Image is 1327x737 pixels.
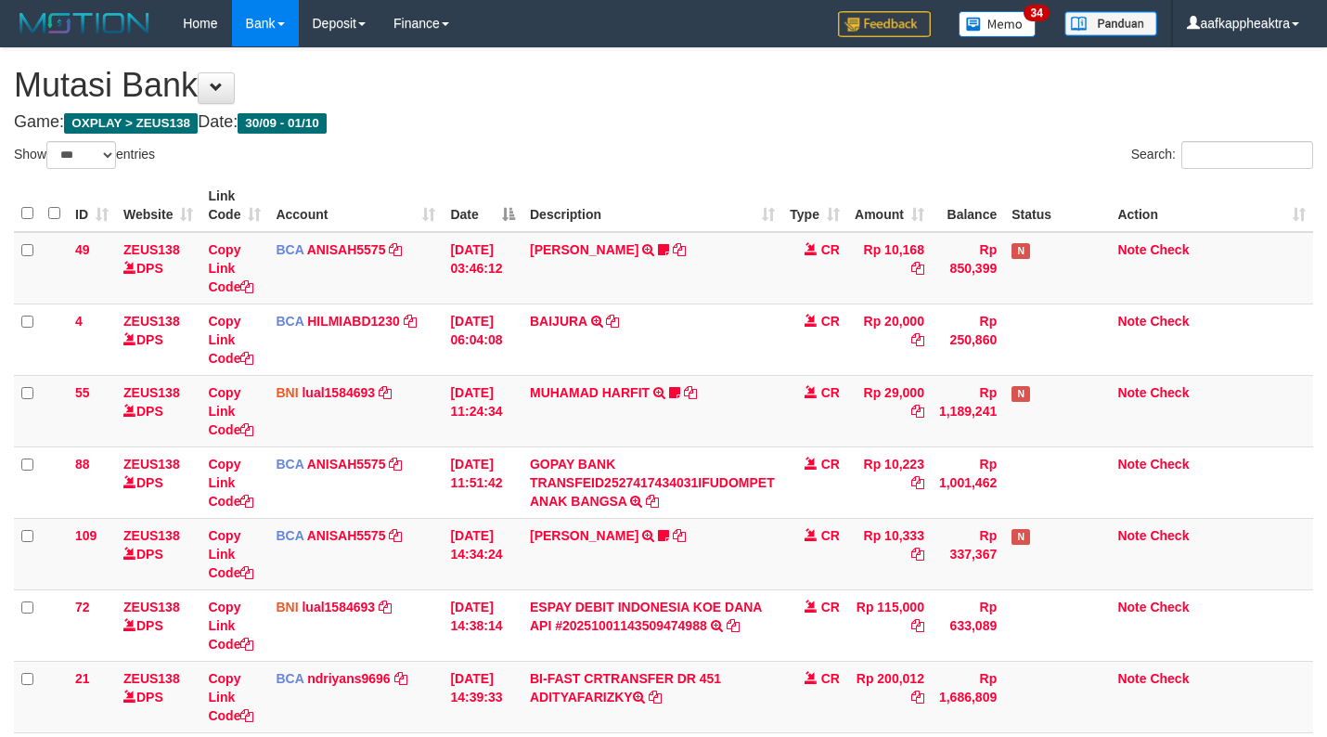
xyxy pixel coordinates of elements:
[75,671,90,686] span: 21
[1117,457,1146,472] a: Note
[68,179,116,232] th: ID: activate to sort column ascending
[911,547,924,562] a: Copy Rp 10,333 to clipboard
[1150,385,1189,400] a: Check
[1150,528,1189,543] a: Check
[307,314,400,329] a: HILMIABD1230
[123,600,180,614] a: ZEUS138
[116,446,200,518] td: DPS
[443,375,522,446] td: [DATE] 11:24:34
[1117,385,1146,400] a: Note
[1117,671,1146,686] a: Note
[530,457,775,509] a: GOPAY BANK TRANSFEID2527417434031IFUDOMPET ANAK BANGSA
[64,113,198,134] span: OXPLAY > ZEUS138
[649,690,662,705] a: Copy BI-FAST CRTRANSFER DR 451 ADITYAFARIZKY to clipboard
[847,518,932,589] td: Rp 10,333
[1150,242,1189,257] a: Check
[821,528,840,543] span: CR
[959,11,1037,37] img: Button%20Memo.svg
[1011,386,1030,402] span: Has Note
[443,446,522,518] td: [DATE] 11:51:42
[911,261,924,276] a: Copy Rp 10,168 to clipboard
[123,457,180,472] a: ZEUS138
[302,385,375,400] a: lual1584693
[1024,5,1049,21] span: 34
[307,242,386,257] a: ANISAH5575
[673,242,686,257] a: Copy INA PAUJANAH to clipboard
[911,475,924,490] a: Copy Rp 10,223 to clipboard
[116,661,200,732] td: DPS
[116,589,200,661] td: DPS
[911,404,924,419] a: Copy Rp 29,000 to clipboard
[821,671,840,686] span: CR
[123,314,180,329] a: ZEUS138
[268,179,443,232] th: Account: activate to sort column ascending
[307,528,386,543] a: ANISAH5575
[276,385,298,400] span: BNI
[1117,242,1146,257] a: Note
[932,446,1004,518] td: Rp 1,001,462
[404,314,417,329] a: Copy HILMIABD1230 to clipboard
[847,179,932,232] th: Amount: activate to sort column ascending
[208,385,253,437] a: Copy Link Code
[932,661,1004,732] td: Rp 1,686,809
[123,385,180,400] a: ZEUS138
[307,457,386,472] a: ANISAH5575
[75,385,90,400] span: 55
[911,618,924,633] a: Copy Rp 115,000 to clipboard
[1064,11,1157,36] img: panduan.png
[1011,243,1030,259] span: Has Note
[116,232,200,304] td: DPS
[302,600,375,614] a: lual1584693
[208,457,253,509] a: Copy Link Code
[46,141,116,169] select: Showentries
[75,314,83,329] span: 4
[530,385,650,400] a: MUHAMAD HARFIT
[1181,141,1313,169] input: Search:
[75,457,90,472] span: 88
[208,242,253,294] a: Copy Link Code
[932,589,1004,661] td: Rp 633,089
[208,600,253,652] a: Copy Link Code
[14,67,1313,104] h1: Mutasi Bank
[14,141,155,169] label: Show entries
[530,528,638,543] a: [PERSON_NAME]
[847,375,932,446] td: Rp 29,000
[1150,457,1189,472] a: Check
[276,671,303,686] span: BCA
[932,232,1004,304] td: Rp 850,399
[14,9,155,37] img: MOTION_logo.png
[394,671,407,686] a: Copy ndriyans9696 to clipboard
[75,528,97,543] span: 109
[443,232,522,304] td: [DATE] 03:46:12
[116,179,200,232] th: Website: activate to sort column ascending
[1117,600,1146,614] a: Note
[276,457,303,472] span: BCA
[522,661,782,732] td: BI-FAST CRTRANSFER DR 451 ADITYAFARIZKY
[276,600,298,614] span: BNI
[200,179,268,232] th: Link Code: activate to sort column ascending
[847,304,932,375] td: Rp 20,000
[208,671,253,723] a: Copy Link Code
[530,314,587,329] a: BAIJURA
[530,242,638,257] a: [PERSON_NAME]
[821,457,840,472] span: CR
[116,375,200,446] td: DPS
[727,618,740,633] a: Copy ESPAY DEBIT INDONESIA KOE DANA API #20251001143509474988 to clipboard
[443,589,522,661] td: [DATE] 14:38:14
[684,385,697,400] a: Copy MUHAMAD HARFIT to clipboard
[847,232,932,304] td: Rp 10,168
[443,661,522,732] td: [DATE] 14:39:33
[932,179,1004,232] th: Balance
[522,179,782,232] th: Description: activate to sort column ascending
[276,314,303,329] span: BCA
[821,385,840,400] span: CR
[1131,141,1313,169] label: Search:
[389,457,402,472] a: Copy ANISAH5575 to clipboard
[276,242,303,257] span: BCA
[646,494,659,509] a: Copy GOPAY BANK TRANSFEID2527417434031IFUDOMPET ANAK BANGSA to clipboard
[238,113,327,134] span: 30/09 - 01/10
[379,600,392,614] a: Copy lual1584693 to clipboard
[821,600,840,614] span: CR
[1150,600,1189,614] a: Check
[847,661,932,732] td: Rp 200,012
